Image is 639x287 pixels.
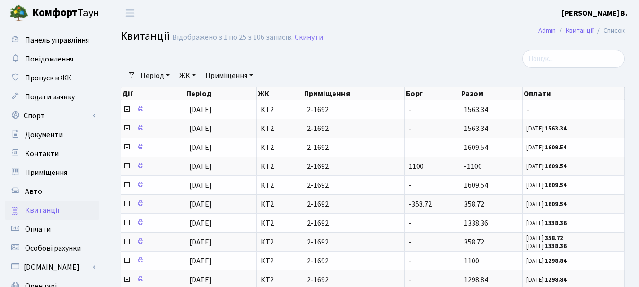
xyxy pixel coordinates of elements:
[307,163,401,170] span: 2-1692
[261,182,299,189] span: КТ2
[307,144,401,151] span: 2-1692
[545,124,567,133] b: 1563.34
[464,161,482,172] span: -1100
[307,219,401,227] span: 2-1692
[307,257,401,265] span: 2-1692
[5,239,99,258] a: Особові рахунки
[32,5,99,21] span: Таун
[545,276,567,284] b: 1298.84
[545,200,567,209] b: 1609.54
[5,182,99,201] a: Авто
[189,104,212,115] span: [DATE]
[409,256,411,266] span: -
[5,106,99,125] a: Спорт
[566,26,594,35] a: Квитанції
[526,200,567,209] small: [DATE]:
[409,104,411,115] span: -
[261,257,299,265] span: КТ2
[25,205,60,216] span: Квитанції
[526,106,621,113] span: -
[25,73,71,83] span: Пропуск в ЖК
[303,87,405,100] th: Приміщення
[523,87,625,100] th: Оплати
[189,256,212,266] span: [DATE]
[409,161,424,172] span: 1100
[261,125,299,132] span: КТ2
[409,123,411,134] span: -
[5,144,99,163] a: Контакти
[526,257,567,265] small: [DATE]:
[189,275,212,285] span: [DATE]
[409,275,411,285] span: -
[545,242,567,251] b: 1338.36
[261,219,299,227] span: КТ2
[25,186,42,197] span: Авто
[464,218,488,228] span: 1338.36
[5,201,99,220] a: Квитанції
[409,180,411,191] span: -
[189,142,212,153] span: [DATE]
[526,162,567,171] small: [DATE]:
[545,257,567,265] b: 1298.84
[25,130,63,140] span: Документи
[175,68,200,84] a: ЖК
[25,148,59,159] span: Контакти
[5,69,99,87] a: Пропуск в ЖК
[409,142,411,153] span: -
[5,31,99,50] a: Панель управління
[137,68,174,84] a: Період
[545,143,567,152] b: 1609.54
[464,256,479,266] span: 1100
[201,68,257,84] a: Приміщення
[257,87,303,100] th: ЖК
[295,33,323,42] a: Скинути
[32,5,78,20] b: Комфорт
[526,276,567,284] small: [DATE]:
[25,224,51,235] span: Оплати
[545,219,567,227] b: 1338.36
[594,26,625,36] li: Список
[121,87,185,100] th: Дії
[261,238,299,246] span: КТ2
[25,167,67,178] span: Приміщення
[189,161,212,172] span: [DATE]
[189,199,212,209] span: [DATE]
[118,5,142,21] button: Переключити навігацію
[524,21,639,41] nav: breadcrumb
[189,123,212,134] span: [DATE]
[261,106,299,113] span: КТ2
[5,50,99,69] a: Повідомлення
[464,199,484,209] span: 358.72
[464,142,488,153] span: 1609.54
[409,218,411,228] span: -
[5,87,99,106] a: Подати заявку
[405,87,460,100] th: Борг
[464,104,488,115] span: 1563.34
[464,123,488,134] span: 1563.34
[307,200,401,208] span: 2-1692
[172,33,293,42] div: Відображено з 1 по 25 з 106 записів.
[5,258,99,277] a: [DOMAIN_NAME]
[307,125,401,132] span: 2-1692
[522,50,625,68] input: Пошук...
[538,26,556,35] a: Admin
[526,234,563,243] small: [DATE]:
[307,276,401,284] span: 2-1692
[562,8,628,18] b: [PERSON_NAME] В.
[545,181,567,190] b: 1609.54
[261,163,299,170] span: КТ2
[464,180,488,191] span: 1609.54
[409,199,432,209] span: -358.72
[526,181,567,190] small: [DATE]:
[261,144,299,151] span: КТ2
[464,237,484,247] span: 358.72
[25,243,81,253] span: Особові рахунки
[409,237,411,247] span: -
[189,218,212,228] span: [DATE]
[5,125,99,144] a: Документи
[5,163,99,182] a: Приміщення
[307,238,401,246] span: 2-1692
[25,35,89,45] span: Панель управління
[307,182,401,189] span: 2-1692
[526,242,567,251] small: [DATE]:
